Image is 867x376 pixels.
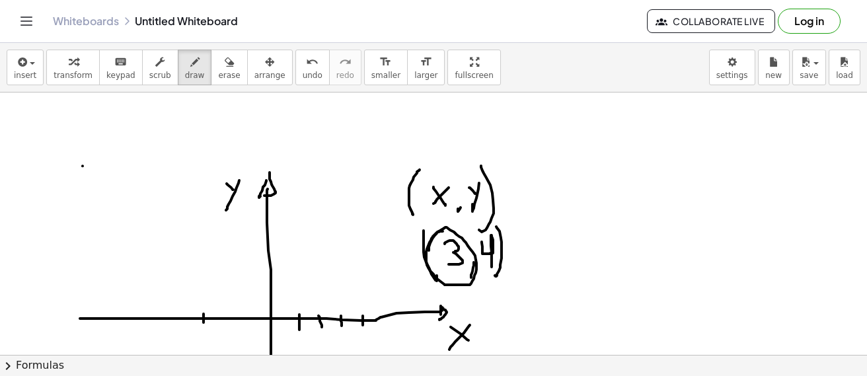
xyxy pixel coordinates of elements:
i: format_size [379,54,392,70]
span: settings [716,71,748,80]
span: scrub [149,71,171,80]
i: redo [339,54,352,70]
span: fullscreen [455,71,493,80]
span: Collaborate Live [658,15,764,27]
button: fullscreen [447,50,500,85]
span: draw [185,71,205,80]
button: draw [178,50,212,85]
button: Log in [778,9,841,34]
span: insert [14,71,36,80]
button: insert [7,50,44,85]
i: undo [306,54,319,70]
span: arrange [254,71,285,80]
span: erase [218,71,240,80]
span: load [836,71,853,80]
button: Collaborate Live [647,9,775,33]
button: arrange [247,50,293,85]
button: load [829,50,860,85]
button: keyboardkeypad [99,50,143,85]
span: undo [303,71,322,80]
span: redo [336,71,354,80]
a: Whiteboards [53,15,119,28]
button: save [792,50,826,85]
span: larger [414,71,437,80]
span: smaller [371,71,400,80]
button: new [758,50,790,85]
span: keypad [106,71,135,80]
button: scrub [142,50,178,85]
button: format_sizesmaller [364,50,408,85]
button: settings [709,50,755,85]
span: transform [54,71,93,80]
button: erase [211,50,247,85]
i: format_size [420,54,432,70]
i: keyboard [114,54,127,70]
button: Toggle navigation [16,11,37,32]
span: save [800,71,818,80]
button: undoundo [295,50,330,85]
button: transform [46,50,100,85]
button: redoredo [329,50,361,85]
button: format_sizelarger [407,50,445,85]
span: new [765,71,782,80]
